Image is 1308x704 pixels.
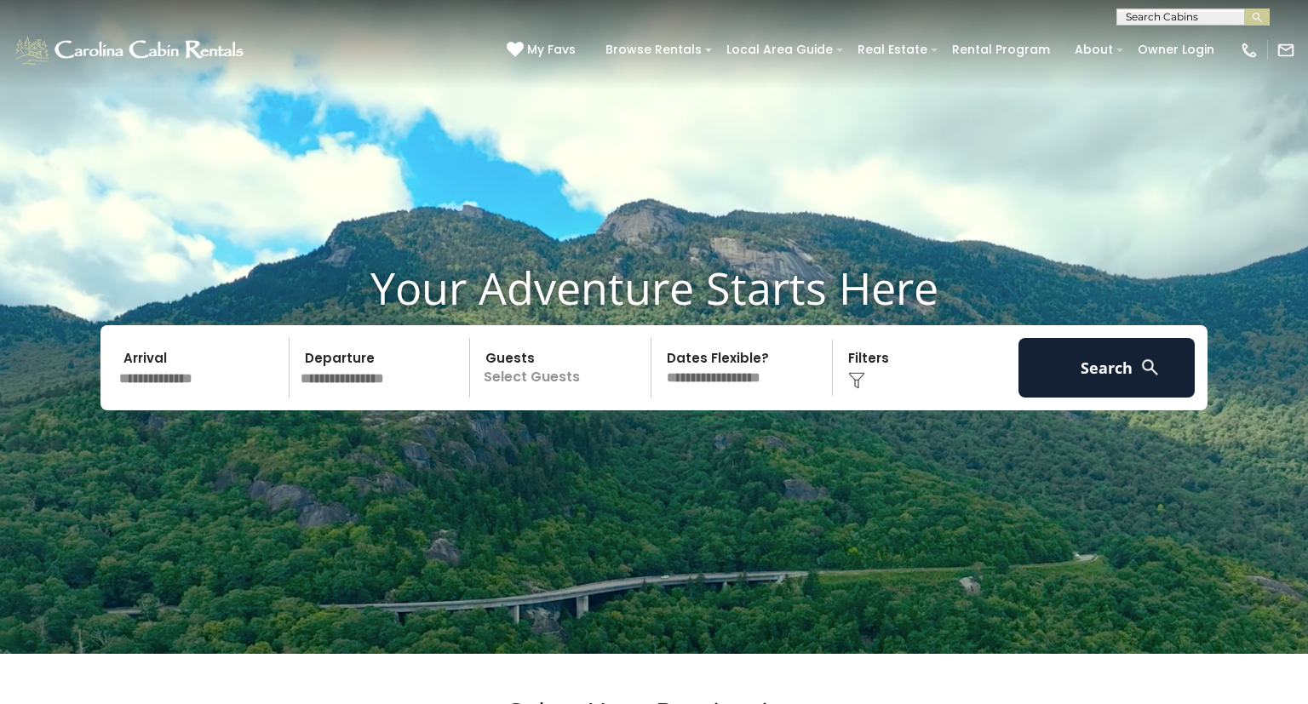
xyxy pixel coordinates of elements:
a: About [1066,37,1122,63]
h1: Your Adventure Starts Here [13,261,1295,314]
a: Rental Program [944,37,1058,63]
a: Browse Rentals [597,37,710,63]
a: Owner Login [1129,37,1223,63]
a: My Favs [507,41,580,60]
button: Search [1018,338,1195,398]
img: search-regular-white.png [1139,357,1161,378]
a: Local Area Guide [718,37,841,63]
img: mail-regular-white.png [1276,41,1295,60]
span: My Favs [527,41,576,59]
img: filter--v1.png [848,372,865,389]
p: Select Guests [475,338,651,398]
img: phone-regular-white.png [1240,41,1259,60]
img: White-1-1-2.png [13,33,249,67]
a: Real Estate [849,37,936,63]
